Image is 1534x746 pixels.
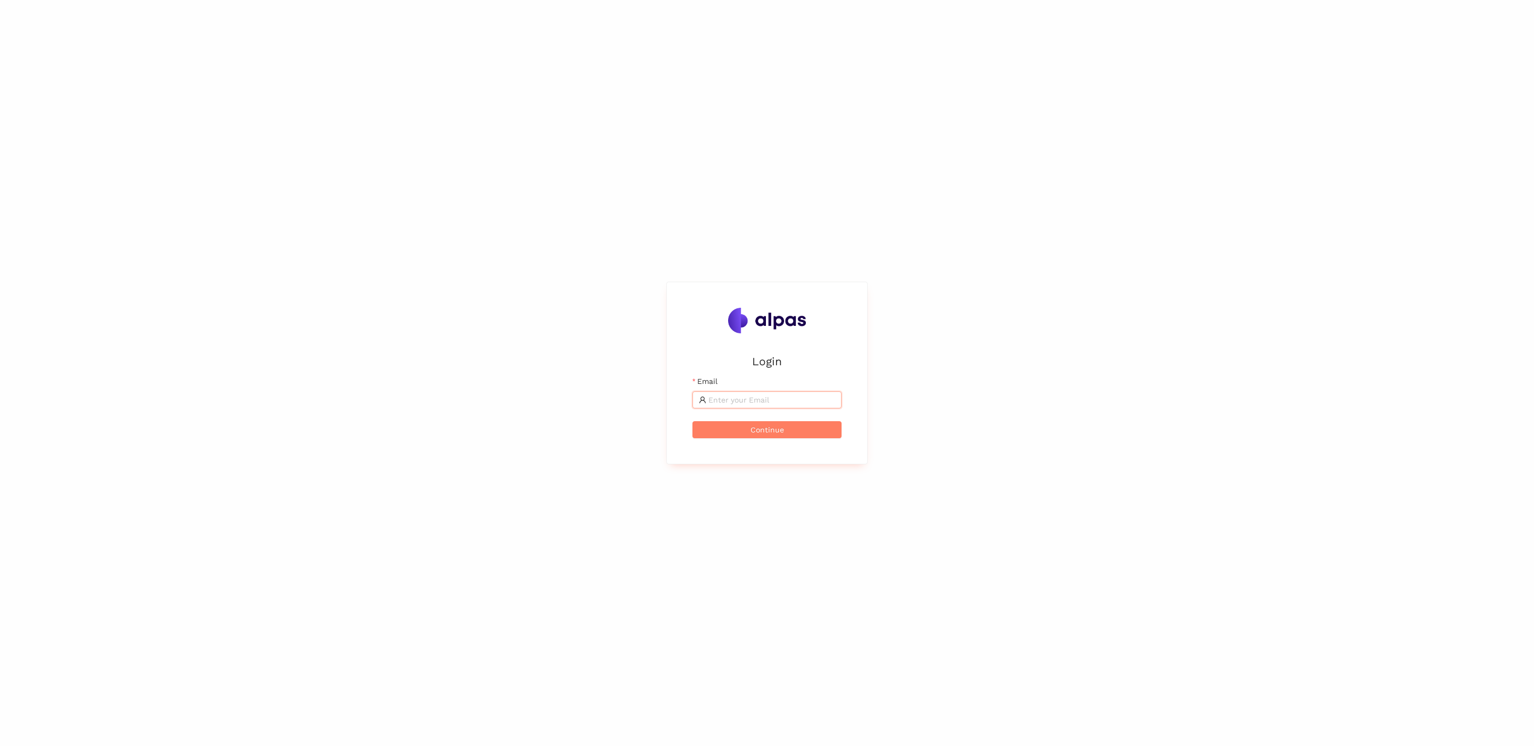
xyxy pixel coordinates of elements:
[692,352,842,370] h2: Login
[692,375,717,387] label: Email
[692,421,842,438] button: Continue
[728,308,806,333] img: Alpas.ai Logo
[750,424,784,436] span: Continue
[699,396,706,404] span: user
[708,394,835,406] input: Email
